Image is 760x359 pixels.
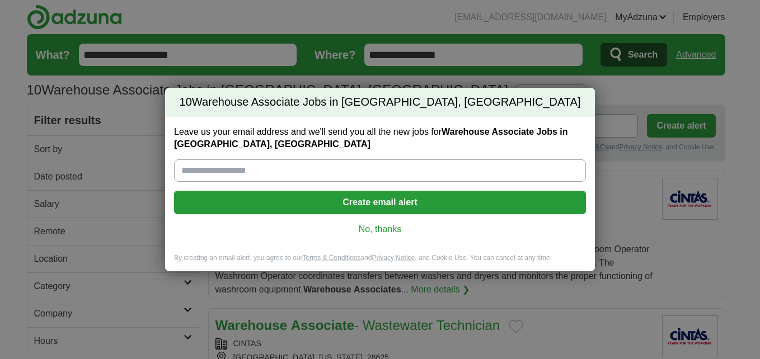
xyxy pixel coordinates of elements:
[165,88,595,117] h2: Warehouse Associate Jobs in [GEOGRAPHIC_DATA], [GEOGRAPHIC_DATA]
[180,95,192,110] span: 10
[183,223,577,235] a: No, thanks
[174,126,586,150] label: Leave us your email address and we'll send you all the new jobs for
[372,254,415,262] a: Privacy Notice
[174,127,568,149] strong: Warehouse Associate Jobs in [GEOGRAPHIC_DATA], [GEOGRAPHIC_DATA]
[165,253,595,272] div: By creating an email alert, you agree to our and , and Cookie Use. You can cancel at any time.
[174,191,586,214] button: Create email alert
[302,254,360,262] a: Terms & Conditions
